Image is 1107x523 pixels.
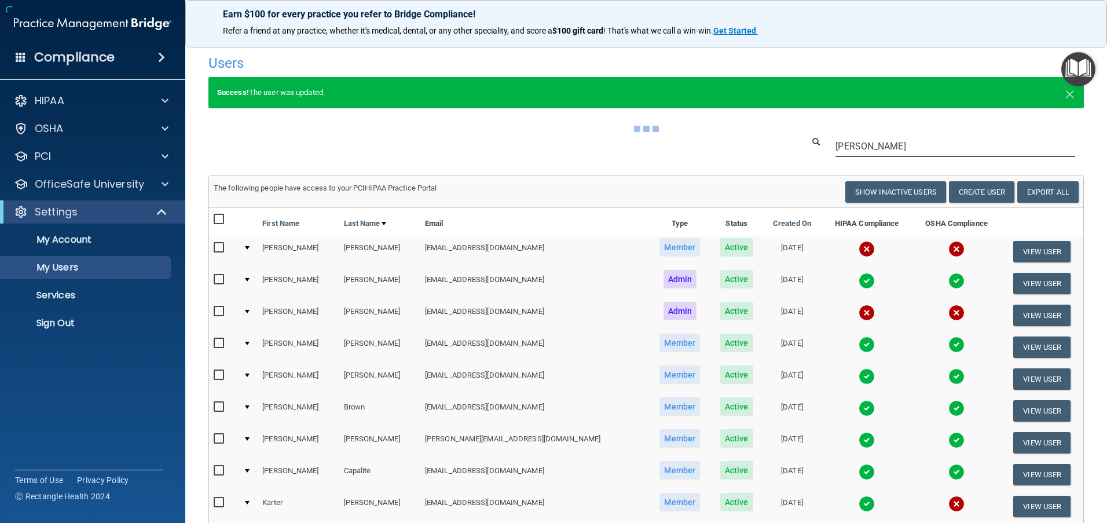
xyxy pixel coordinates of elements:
a: OfficeSafe University [14,177,168,191]
td: [PERSON_NAME] [339,331,420,363]
td: [DATE] [763,363,822,395]
img: tick.e7d51cea.svg [859,464,875,480]
td: [DATE] [763,427,822,459]
td: [EMAIL_ADDRESS][DOMAIN_NAME] [420,459,649,491]
img: tick.e7d51cea.svg [859,400,875,416]
img: PMB logo [14,12,171,35]
td: [DATE] [763,459,822,491]
button: Open Resource Center [1061,52,1095,86]
img: tick.e7d51cea.svg [859,273,875,289]
img: tick.e7d51cea.svg [859,496,875,512]
td: [PERSON_NAME] [258,268,339,299]
button: View User [1013,496,1071,517]
span: Refer a friend at any practice, whether it's medical, dental, or any other speciality, and score a [223,26,552,35]
img: cross.ca9f0e7f.svg [948,241,965,257]
td: [EMAIL_ADDRESS][DOMAIN_NAME] [420,236,649,268]
button: View User [1013,337,1071,358]
span: Active [720,493,753,511]
th: Email [420,208,649,236]
th: Status [710,208,763,236]
img: tick.e7d51cea.svg [948,337,965,353]
span: Member [659,429,700,448]
span: ! That's what we call a win-win. [603,26,713,35]
div: The user was updated. [208,77,1084,108]
span: The following people have access to your PCIHIPAA Practice Portal [214,184,437,192]
td: [EMAIL_ADDRESS][DOMAIN_NAME] [420,299,649,331]
a: Export All [1017,181,1079,203]
img: ajax-loader.4d491dd7.gif [634,126,659,132]
td: [DATE] [763,236,822,268]
a: Terms of Use [15,474,63,486]
td: [PERSON_NAME] [339,363,420,395]
a: Privacy Policy [77,474,129,486]
th: HIPAA Compliance [822,208,912,236]
button: View User [1013,368,1071,390]
a: Get Started [713,26,758,35]
strong: Success! [217,88,249,97]
td: [PERSON_NAME] [258,363,339,395]
img: cross.ca9f0e7f.svg [859,241,875,257]
td: [PERSON_NAME] [339,491,420,522]
td: [EMAIL_ADDRESS][DOMAIN_NAME] [420,395,649,427]
img: tick.e7d51cea.svg [948,368,965,385]
td: [PERSON_NAME] [339,268,420,299]
td: [PERSON_NAME] [258,236,339,268]
button: View User [1013,400,1071,422]
td: [PERSON_NAME] [258,427,339,459]
strong: Get Started [713,26,756,35]
img: tick.e7d51cea.svg [948,273,965,289]
img: cross.ca9f0e7f.svg [948,496,965,512]
th: Type [649,208,710,236]
td: Capalite [339,459,420,491]
th: OSHA Compliance [912,208,1001,236]
span: Member [659,334,700,352]
td: [PERSON_NAME] [258,395,339,427]
button: View User [1013,241,1071,262]
td: [PERSON_NAME] [339,299,420,331]
td: [EMAIL_ADDRESS][DOMAIN_NAME] [420,331,649,363]
td: [EMAIL_ADDRESS][DOMAIN_NAME] [420,491,649,522]
a: First Name [262,217,299,231]
img: tick.e7d51cea.svg [859,368,875,385]
span: Member [659,397,700,416]
td: [DATE] [763,331,822,363]
img: tick.e7d51cea.svg [948,400,965,416]
h4: Users [208,56,712,71]
p: PCI [35,149,51,163]
input: Search [835,136,1075,157]
td: [PERSON_NAME] [339,427,420,459]
td: [PERSON_NAME] [339,236,420,268]
strong: $100 gift card [552,26,603,35]
td: [DATE] [763,268,822,299]
td: Karter [258,491,339,522]
span: Member [659,461,700,480]
span: Active [720,461,753,480]
span: Member [659,238,700,257]
h4: Compliance [34,49,115,65]
td: [DATE] [763,395,822,427]
span: Active [720,270,753,288]
td: [PERSON_NAME] [258,331,339,363]
span: Active [720,238,753,257]
span: Active [720,365,753,384]
span: × [1065,81,1075,104]
span: Active [720,302,753,320]
p: HIPAA [35,94,64,108]
span: Active [720,429,753,448]
button: View User [1013,273,1071,294]
td: [PERSON_NAME][EMAIL_ADDRESS][DOMAIN_NAME] [420,427,649,459]
img: cross.ca9f0e7f.svg [948,305,965,321]
a: Last Name [344,217,387,231]
p: Earn $100 for every practice you refer to Bridge Compliance! [223,9,1069,20]
td: [PERSON_NAME] [258,459,339,491]
span: Member [659,493,700,511]
td: [DATE] [763,299,822,331]
span: Active [720,334,753,352]
td: [PERSON_NAME] [258,299,339,331]
td: Brown [339,395,420,427]
img: tick.e7d51cea.svg [948,432,965,448]
p: Services [8,290,166,301]
td: [EMAIL_ADDRESS][DOMAIN_NAME] [420,363,649,395]
p: OSHA [35,122,64,136]
a: OSHA [14,122,168,136]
